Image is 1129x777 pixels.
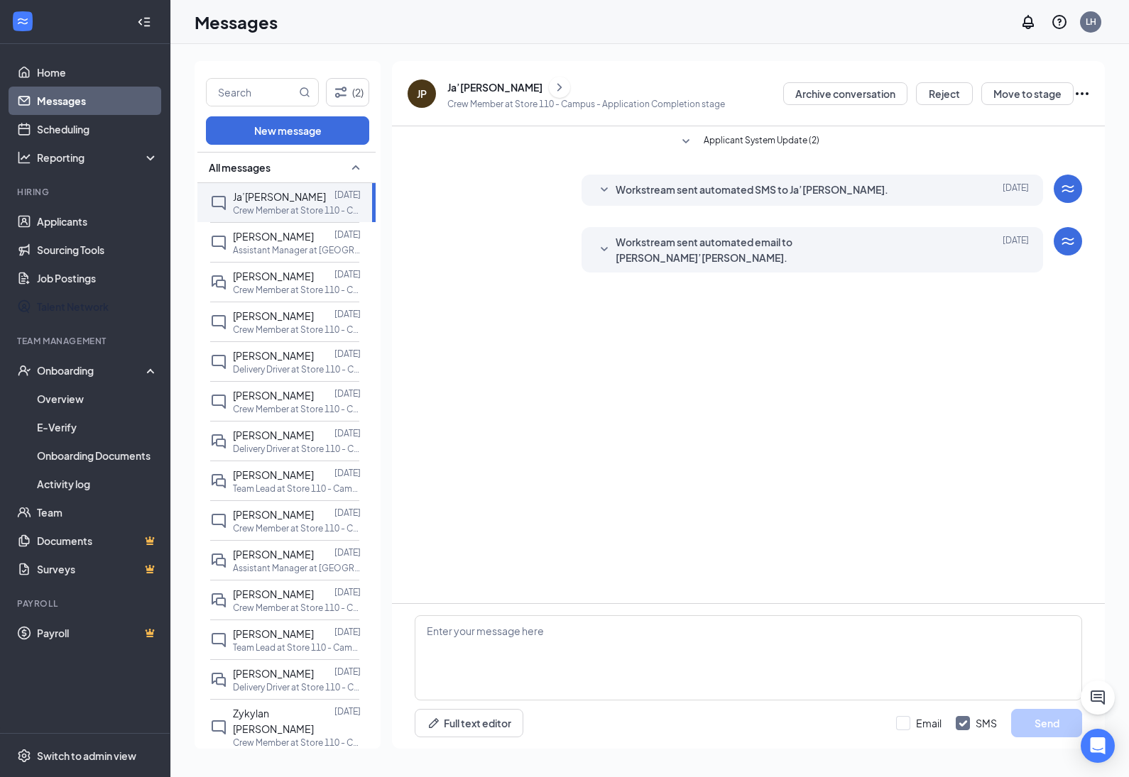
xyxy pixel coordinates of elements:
svg: ChatInactive [210,234,227,251]
p: [DATE] [334,387,361,399]
svg: MagnifyingGlass [299,87,310,98]
p: [DATE] [334,348,361,360]
p: [DATE] [334,705,361,717]
svg: Collapse [137,15,151,29]
button: ChatActive [1081,680,1115,715]
svg: DoubleChat [210,671,227,688]
svg: QuestionInfo [1051,13,1068,31]
a: Home [37,58,158,87]
svg: SmallChevronDown [596,182,613,199]
p: Assistant Manager at [GEOGRAPHIC_DATA] [233,562,361,574]
div: Team Management [17,335,156,347]
svg: ChatInactive [210,353,227,370]
button: New message [206,116,369,145]
button: Send [1011,709,1082,737]
span: [PERSON_NAME] [233,588,314,600]
input: Search [207,79,296,106]
svg: WorkstreamLogo [1059,233,1076,250]
p: Crew Member at Store 110 - Campus [233,204,361,216]
p: [DATE] [334,308,361,320]
p: Assistant Manager at [GEOGRAPHIC_DATA] [233,244,361,256]
p: Delivery Driver at Store 110 - Campus [233,443,361,455]
span: [PERSON_NAME] [233,508,314,521]
p: [DATE] [334,189,361,201]
a: Team [37,498,158,527]
button: Full text editorPen [415,709,523,737]
button: SmallChevronDownApplicant System Update (2) [677,133,819,150]
svg: ChatInactive [210,314,227,331]
div: JP [417,87,427,101]
a: Onboarding Documents [37,441,158,470]
p: Delivery Driver at Store 110 - Campus [233,681,361,693]
a: Applicants [37,207,158,236]
p: [DATE] [334,546,361,558]
p: [DATE] [334,507,361,519]
span: [PERSON_NAME] [233,230,314,243]
span: Workstream sent automated email to [PERSON_NAME]’[PERSON_NAME]. [616,234,965,265]
span: Applicant System Update (2) [704,133,819,150]
p: Crew Member at Store 110 - Campus - Application Completion stage [447,98,725,110]
svg: DoubleChat [210,592,227,609]
p: [DATE] [334,268,361,280]
p: Crew Member at Store 110 - Campus [233,403,361,415]
svg: Analysis [17,150,31,165]
span: Ja’[PERSON_NAME] [233,190,326,203]
svg: ChatActive [1089,689,1106,706]
h1: Messages [195,10,278,34]
a: DocumentsCrown [37,527,158,555]
span: [PERSON_NAME] [233,349,314,362]
svg: ChatInactive [210,632,227,649]
div: Open Intercom Messenger [1081,729,1115,763]
svg: Notifications [1020,13,1037,31]
svg: SmallChevronDown [677,133,694,150]
button: Move to stage [981,82,1074,105]
p: [DATE] [334,626,361,638]
a: Talent Network [37,292,158,321]
div: LH [1086,16,1096,28]
span: Workstream sent automated SMS to Ja’[PERSON_NAME]. [616,182,888,199]
a: Activity log [37,470,158,498]
a: Scheduling [37,115,158,143]
span: [PERSON_NAME] [233,270,314,282]
a: Job Postings [37,264,158,292]
span: [PERSON_NAME] [233,667,314,680]
p: Team Lead at Store 110 - Campus [233,641,361,654]
svg: ChevronRight [552,79,567,96]
span: [PERSON_NAME] [233,309,314,322]
p: Crew Member at Store 110 - Campus [233,737,361,749]
p: [DATE] [334,586,361,598]
div: Ja’[PERSON_NAME] [447,80,542,94]
p: Crew Member at Store 110 - Campus [233,284,361,296]
p: Crew Member at Store 110 - Campus [233,522,361,534]
div: Switch to admin view [37,749,136,763]
button: Filter (2) [326,78,369,106]
svg: Filter [332,84,349,101]
button: Reject [916,82,973,105]
button: ChevronRight [549,77,570,98]
a: Messages [37,87,158,115]
span: Zykylan [PERSON_NAME] [233,707,314,735]
svg: ChatInactive [210,512,227,529]
span: [PERSON_NAME] [233,389,314,402]
span: [PERSON_NAME] [233,468,314,481]
svg: DoubleChat [210,433,227,450]
a: Sourcing Tools [37,236,158,264]
span: [PERSON_NAME] [233,548,314,561]
a: Overview [37,385,158,413]
svg: ChatInactive [210,719,227,736]
p: Crew Member at Store 110 - Campus [233,602,361,614]
a: PayrollCrown [37,619,158,647]
svg: WorkstreamLogo [1059,180,1076,197]
svg: DoubleChat [210,274,227,291]
span: [PERSON_NAME] [233,429,314,441]
p: [DATE] [334,666,361,678]
p: Crew Member at Store 110 - Campus [233,324,361,336]
svg: Pen [427,716,441,730]
a: SurveysCrown [37,555,158,583]
button: Archive conversation [783,82,907,105]
div: Onboarding [37,363,146,378]
svg: UserCheck [17,363,31,378]
span: [DATE] [1003,234,1029,265]
svg: SmallChevronDown [596,241,613,258]
svg: WorkstreamLogo [16,14,30,28]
